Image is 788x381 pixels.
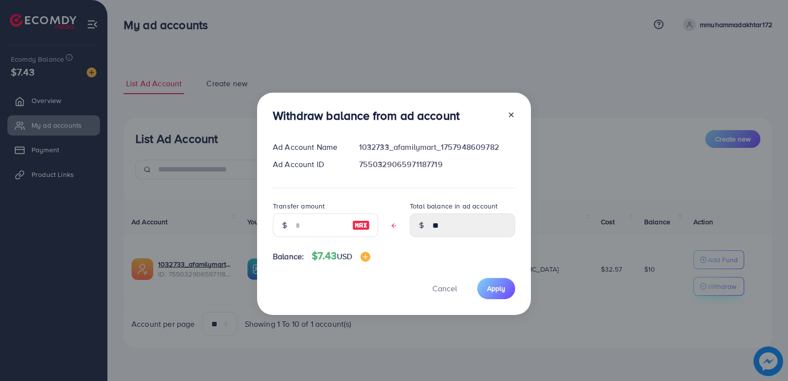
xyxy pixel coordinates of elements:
[420,278,469,299] button: Cancel
[432,283,457,294] span: Cancel
[410,201,497,211] label: Total balance in ad account
[352,219,370,231] img: image
[273,201,325,211] label: Transfer amount
[312,250,370,262] h4: $7.43
[361,252,370,262] img: image
[273,108,460,123] h3: Withdraw balance from ad account
[273,251,304,262] span: Balance:
[351,141,523,153] div: 1032733_afamilymart_1757948609782
[265,159,351,170] div: Ad Account ID
[337,251,352,262] span: USD
[477,278,515,299] button: Apply
[265,141,351,153] div: Ad Account Name
[351,159,523,170] div: 7550329065971187719
[487,283,505,293] span: Apply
